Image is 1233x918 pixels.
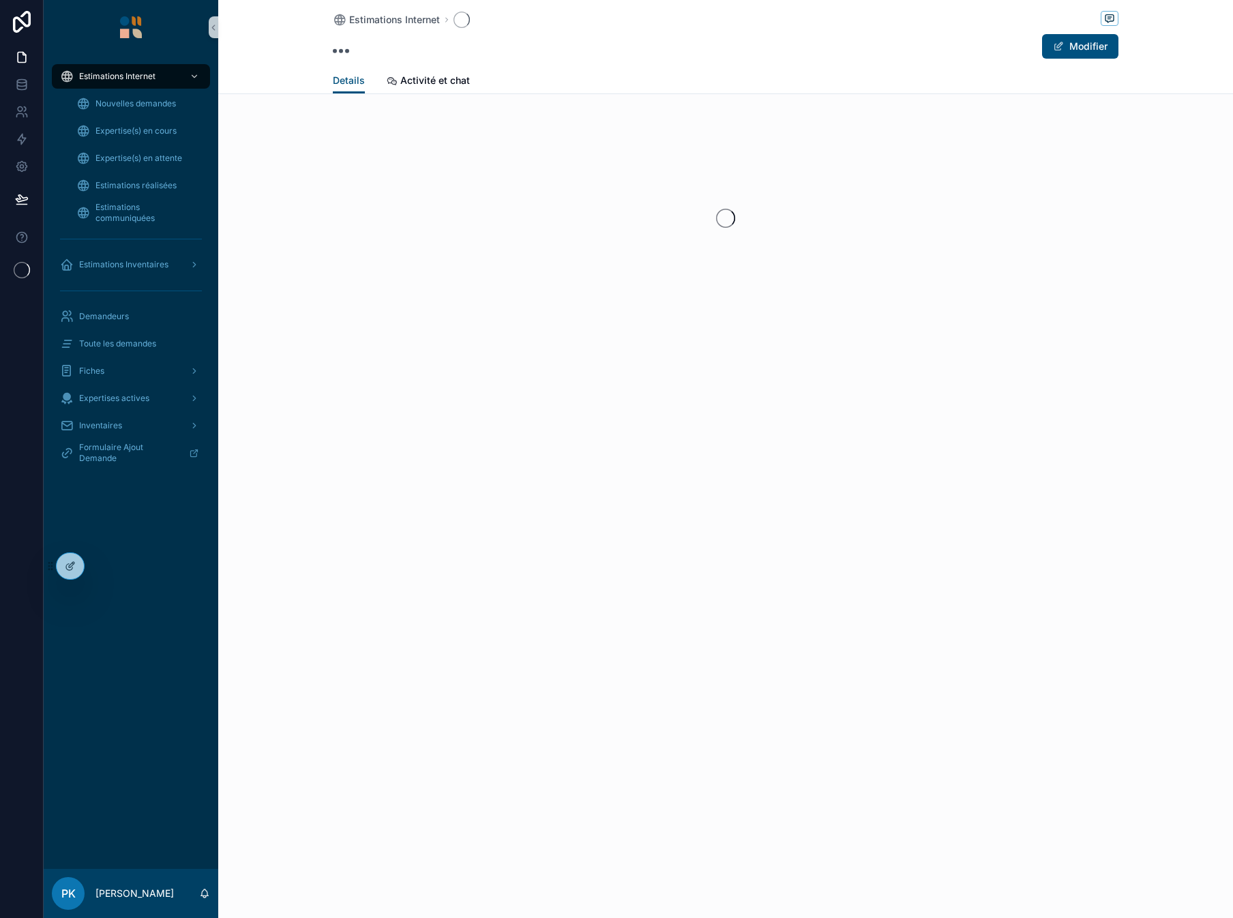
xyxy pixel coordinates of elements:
[95,153,182,164] span: Expertise(s) en attente
[95,125,177,136] span: Expertise(s) en cours
[52,331,210,356] a: Toute les demandes
[95,180,177,191] span: Estimations réalisées
[79,442,178,464] span: Formulaire Ajout Demande
[79,420,122,431] span: Inventaires
[52,64,210,89] a: Estimations Internet
[52,413,210,438] a: Inventaires
[68,119,210,143] a: Expertise(s) en cours
[68,201,210,225] a: Estimations communiquées
[333,68,365,94] a: Details
[68,146,210,171] a: Expertise(s) en attente
[52,252,210,277] a: Estimations Inventaires
[52,441,210,465] a: Formulaire Ajout Demande
[52,386,210,411] a: Expertises actives
[333,13,440,27] a: Estimations Internet
[95,887,174,900] p: [PERSON_NAME]
[79,338,156,349] span: Toute les demandes
[1042,34,1118,59] button: Modifier
[68,91,210,116] a: Nouvelles demandes
[333,74,365,87] span: Details
[44,55,218,483] div: scrollable content
[120,16,142,38] img: App logo
[400,74,470,87] span: Activité et chat
[95,98,176,109] span: Nouvelles demandes
[68,173,210,198] a: Estimations réalisées
[387,68,470,95] a: Activité et chat
[79,393,149,404] span: Expertises actives
[79,71,155,82] span: Estimations Internet
[52,304,210,329] a: Demandeurs
[61,885,76,902] span: PK
[52,359,210,383] a: Fiches
[79,259,168,270] span: Estimations Inventaires
[349,13,440,27] span: Estimations Internet
[95,202,196,224] span: Estimations communiquées
[79,311,129,322] span: Demandeurs
[79,366,104,376] span: Fiches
